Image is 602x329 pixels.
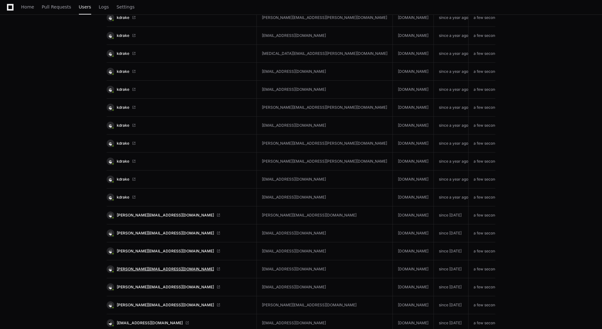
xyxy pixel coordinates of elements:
td: since a year ago [434,153,469,170]
td: [EMAIL_ADDRESS][DOMAIN_NAME] [257,278,393,296]
td: since [DATE] [434,296,469,314]
img: 13.svg [107,68,113,74]
td: since [DATE] [434,206,469,224]
span: [PERSON_NAME][EMAIL_ADDRESS][DOMAIN_NAME] [117,213,214,218]
a: kdrake [107,68,251,75]
span: Users [79,5,91,9]
img: 4.svg [107,248,113,254]
td: a few seconds ago [469,278,507,296]
td: [DOMAIN_NAME] [393,153,434,170]
td: [PERSON_NAME][EMAIL_ADDRESS][PERSON_NAME][DOMAIN_NAME] [257,9,393,27]
span: kdrake [117,15,129,20]
img: 13.svg [107,194,113,200]
td: a few seconds ago [469,99,507,117]
span: [PERSON_NAME][EMAIL_ADDRESS][DOMAIN_NAME] [117,285,214,290]
td: [EMAIL_ADDRESS][DOMAIN_NAME] [257,170,393,188]
td: [PERSON_NAME][EMAIL_ADDRESS][DOMAIN_NAME] [257,296,393,314]
a: kdrake [107,193,251,201]
td: [DOMAIN_NAME] [393,81,434,99]
span: [EMAIL_ADDRESS][DOMAIN_NAME] [117,320,183,326]
td: a few seconds ago [469,153,507,170]
td: a few seconds ago [469,170,507,188]
img: 13.svg [107,140,113,146]
span: kdrake [117,159,129,164]
td: since [DATE] [434,260,469,278]
td: [DOMAIN_NAME] [393,135,434,153]
img: 4.svg [107,212,113,218]
a: kdrake [107,158,251,165]
span: kdrake [117,123,129,128]
a: [EMAIL_ADDRESS][DOMAIN_NAME] [107,319,251,327]
span: kdrake [117,141,129,146]
td: [DOMAIN_NAME] [393,45,434,63]
td: a few seconds ago [469,206,507,224]
a: [PERSON_NAME][EMAIL_ADDRESS][DOMAIN_NAME] [107,247,251,255]
img: 2.svg [107,320,113,326]
span: Settings [116,5,134,9]
span: [PERSON_NAME][EMAIL_ADDRESS][DOMAIN_NAME] [117,303,214,308]
a: [PERSON_NAME][EMAIL_ADDRESS][DOMAIN_NAME] [107,265,251,273]
td: since a year ago [434,45,469,63]
a: kdrake [107,50,251,57]
td: a few seconds ago [469,188,507,206]
td: a few seconds ago [469,81,507,99]
td: [DOMAIN_NAME] [393,260,434,278]
span: [PERSON_NAME][EMAIL_ADDRESS][DOMAIN_NAME] [117,231,214,236]
span: kdrake [117,51,129,56]
td: [DOMAIN_NAME] [393,296,434,314]
span: kdrake [117,195,129,200]
img: 4.svg [107,266,113,272]
span: [PERSON_NAME][EMAIL_ADDRESS][DOMAIN_NAME] [117,267,214,272]
td: [PERSON_NAME][EMAIL_ADDRESS][DOMAIN_NAME] [257,206,393,224]
td: a few seconds ago [469,224,507,242]
td: [DOMAIN_NAME] [393,242,434,260]
a: [PERSON_NAME][EMAIL_ADDRESS][DOMAIN_NAME] [107,283,251,291]
a: [PERSON_NAME][EMAIL_ADDRESS][DOMAIN_NAME] [107,211,251,219]
td: [EMAIL_ADDRESS][DOMAIN_NAME] [257,63,393,81]
img: 4.svg [107,302,113,308]
span: kdrake [117,105,129,110]
a: kdrake [107,14,251,21]
td: [DOMAIN_NAME] [393,170,434,188]
td: [DOMAIN_NAME] [393,188,434,206]
span: [PERSON_NAME][EMAIL_ADDRESS][DOMAIN_NAME] [117,249,214,254]
td: [DOMAIN_NAME] [393,63,434,81]
td: a few seconds ago [469,9,507,27]
td: [PERSON_NAME][EMAIL_ADDRESS][PERSON_NAME][DOMAIN_NAME] [257,135,393,153]
td: a few seconds ago [469,242,507,260]
td: a few seconds ago [469,135,507,153]
td: [EMAIL_ADDRESS][DOMAIN_NAME] [257,27,393,45]
img: 13.svg [107,104,113,110]
td: since a year ago [434,188,469,206]
a: kdrake [107,32,251,39]
td: [EMAIL_ADDRESS][DOMAIN_NAME] [257,81,393,99]
td: [DOMAIN_NAME] [393,9,434,27]
td: [DOMAIN_NAME] [393,117,434,135]
span: kdrake [117,33,129,38]
td: [EMAIL_ADDRESS][DOMAIN_NAME] [257,260,393,278]
span: Home [21,5,34,9]
img: 13.svg [107,158,113,164]
td: [EMAIL_ADDRESS][DOMAIN_NAME] [257,242,393,260]
td: a few seconds ago [469,45,507,63]
span: kdrake [117,69,129,74]
td: since a year ago [434,117,469,135]
img: 13.svg [107,14,113,20]
td: a few seconds ago [469,260,507,278]
td: a few seconds ago [469,117,507,135]
td: since a year ago [434,27,469,45]
td: since a year ago [434,63,469,81]
a: [PERSON_NAME][EMAIL_ADDRESS][DOMAIN_NAME] [107,301,251,309]
td: a few seconds ago [469,296,507,314]
a: [PERSON_NAME][EMAIL_ADDRESS][DOMAIN_NAME] [107,229,251,237]
td: [PERSON_NAME][EMAIL_ADDRESS][PERSON_NAME][DOMAIN_NAME] [257,99,393,117]
td: [PERSON_NAME][EMAIL_ADDRESS][PERSON_NAME][DOMAIN_NAME] [257,153,393,170]
span: Pull Requests [42,5,71,9]
img: 13.svg [107,176,113,182]
td: since [DATE] [434,242,469,260]
a: kdrake [107,104,251,111]
img: 13.svg [107,50,113,56]
td: a few seconds ago [469,27,507,45]
td: since [DATE] [434,278,469,296]
td: since [DATE] [434,224,469,242]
